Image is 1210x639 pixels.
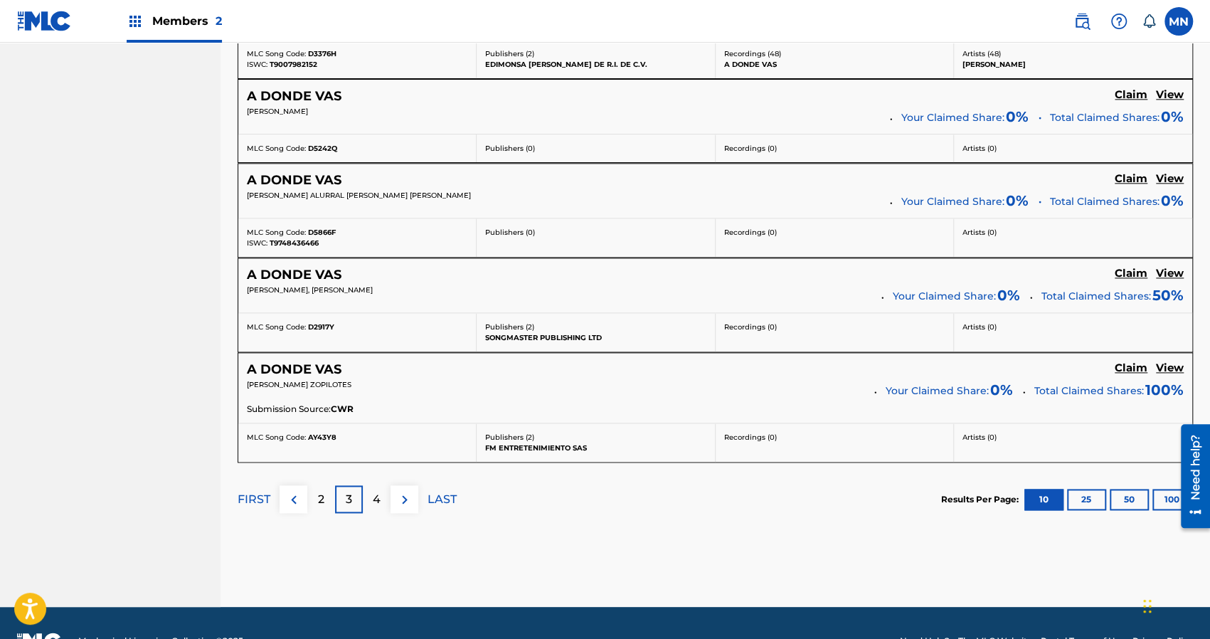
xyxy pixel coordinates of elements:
p: Recordings ( 0 ) [724,143,945,154]
img: MLC Logo [17,11,72,31]
p: Publishers ( 0 ) [485,143,706,154]
iframe: Chat Widget [1139,571,1210,639]
span: 0 % [990,379,1013,401]
p: FIRST [238,491,270,508]
p: Publishers ( 0 ) [485,227,706,238]
span: ISWC: [247,60,267,69]
span: AY43Y8 [308,433,336,442]
p: Publishers ( 2 ) [485,322,706,332]
span: MLC Song Code: [247,322,306,332]
p: FM ENTRETENIMIENTO SAS [485,443,706,453]
span: Your Claimed Share: [901,110,1004,125]
img: right [396,491,413,508]
h5: View [1156,172,1184,186]
div: User Menu [1164,7,1193,36]
p: Artists ( 0 ) [962,227,1184,238]
span: 50 % [1152,285,1184,306]
span: MLC Song Code: [247,433,306,442]
span: MLC Song Code: [247,144,306,153]
span: CWR [331,403,354,416]
span: T9007982152 [270,60,317,69]
img: search [1073,13,1090,30]
p: Artists ( 0 ) [962,432,1184,443]
span: MLC Song Code: [247,228,306,237]
span: 2 [216,14,222,28]
a: Public Search [1068,7,1096,36]
span: D5866F [308,228,336,237]
span: T9748436466 [270,238,319,248]
span: D2917Y [308,322,334,332]
span: [PERSON_NAME] ZOPILOTES [247,380,351,389]
span: Your Claimed Share: [901,194,1004,209]
span: [PERSON_NAME] ALURRAL [PERSON_NAME] [PERSON_NAME] [247,191,471,200]
div: Drag [1143,585,1152,628]
button: 50 [1110,489,1149,510]
button: 10 [1024,489,1063,510]
span: [PERSON_NAME] [247,107,308,116]
h5: View [1156,88,1184,102]
span: Total Claimed Shares: [1034,384,1144,397]
a: View [1156,361,1184,377]
span: 0% [1161,190,1184,211]
h5: A DONDE VAS [247,88,341,105]
span: 0 % [997,285,1020,306]
span: 100 % [1145,379,1184,401]
img: help [1110,13,1127,30]
p: Recordings ( 0 ) [724,322,945,332]
button: 25 [1067,489,1106,510]
h5: View [1156,267,1184,280]
h5: Claim [1115,361,1147,375]
span: 0 % [1006,106,1029,127]
span: Submission Source: [247,403,331,416]
span: 0% [1161,106,1184,127]
p: Artists ( 0 ) [962,322,1184,332]
p: 4 [373,491,381,508]
p: 3 [346,491,352,508]
span: D3376H [308,49,336,58]
p: Publishers ( 2 ) [485,432,706,443]
h5: View [1156,361,1184,375]
img: Top Rightsholders [127,13,144,30]
span: 0 % [1006,190,1029,211]
span: Members [152,13,222,29]
div: Notifications [1142,14,1156,28]
p: LAST [428,491,457,508]
p: SONGMASTER PUBLISHING LTD [485,332,706,343]
p: 2 [318,491,324,508]
p: Results Per Page: [941,493,1022,506]
p: Recordings ( 0 ) [724,432,945,443]
span: Your Claimed Share: [893,289,996,304]
span: MLC Song Code: [247,49,306,58]
img: left [285,491,302,508]
p: Recordings ( 0 ) [724,227,945,238]
a: View [1156,88,1184,104]
div: Help [1105,7,1133,36]
a: View [1156,172,1184,188]
a: View [1156,267,1184,282]
span: Total Claimed Shares: [1050,194,1159,209]
p: Publishers ( 2 ) [485,48,706,59]
h5: A DONDE VAS [247,267,341,283]
iframe: Resource Center [1170,419,1210,534]
h5: Claim [1115,88,1147,102]
h5: A DONDE VAS [247,172,341,189]
span: Total Claimed Shares: [1050,110,1159,125]
button: 100 [1152,489,1192,510]
p: A DONDE VAS [724,59,945,70]
span: ISWC: [247,238,267,248]
span: D5242Q [308,144,337,153]
span: [PERSON_NAME], [PERSON_NAME] [247,285,373,295]
h5: Claim [1115,172,1147,186]
p: Artists ( 48 ) [962,48,1184,59]
h5: A DONDE VAS [247,361,341,378]
p: EDIMONSA [PERSON_NAME] DE R.I. DE C.V. [485,59,706,70]
span: Total Claimed Shares: [1041,290,1151,302]
p: Artists ( 0 ) [962,143,1184,154]
span: Your Claimed Share: [886,384,989,398]
p: Recordings ( 48 ) [724,48,945,59]
h5: Claim [1115,267,1147,280]
p: [PERSON_NAME] [962,59,1184,70]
